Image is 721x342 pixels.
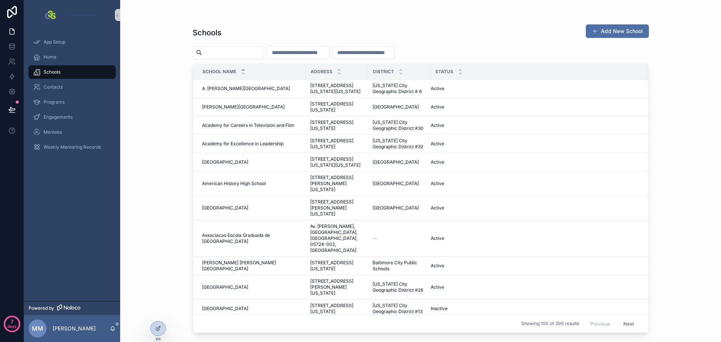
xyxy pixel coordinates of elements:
a: Academy for Excellence in Leadership [202,141,301,147]
span: App Setup [44,39,65,45]
span: A. [PERSON_NAME][GEOGRAPHIC_DATA] [202,86,290,92]
a: -- [373,235,426,241]
span: Active [431,181,444,187]
button: Add New School [586,24,649,38]
a: Associacao Escola Graduada de [GEOGRAPHIC_DATA] [202,232,301,244]
a: [GEOGRAPHIC_DATA] [373,205,426,211]
a: Baltimore City Public Schools [373,260,426,272]
span: Contacts [44,84,63,90]
span: Powered by [29,305,54,311]
span: [GEOGRAPHIC_DATA] [202,284,248,290]
span: Home [44,54,56,60]
p: days [8,321,17,331]
a: [STREET_ADDRESS][US_STATE] [310,138,364,150]
a: [STREET_ADDRESS][US_STATE] [310,260,364,272]
a: Mentees [29,125,116,139]
a: [US_STATE] City Geographic District #26 [373,281,426,293]
a: [STREET_ADDRESS][PERSON_NAME][US_STATE] [310,278,364,296]
a: Active [431,284,639,290]
a: [GEOGRAPHIC_DATA] [373,104,426,110]
div: scrollable content [24,30,120,164]
a: American History High School [202,181,301,187]
a: Engagements [29,110,116,124]
a: [STREET_ADDRESS][PERSON_NAME][US_STATE] [310,175,364,193]
span: Academy for Careers in Television and Film [202,122,294,128]
p: [PERSON_NAME] [53,325,96,332]
a: Active [431,235,639,241]
a: Active [431,104,639,110]
a: [GEOGRAPHIC_DATA] [202,205,301,211]
a: App Setup [29,35,116,49]
span: Status [435,69,453,75]
a: [STREET_ADDRESS][US_STATE] [310,101,364,113]
a: [STREET_ADDRESS][US_STATE] [310,119,364,131]
span: MM [32,324,43,333]
span: [GEOGRAPHIC_DATA] [202,159,248,165]
a: A. [PERSON_NAME][GEOGRAPHIC_DATA] [202,86,301,92]
span: Programs [44,99,65,105]
span: [GEOGRAPHIC_DATA] [373,159,419,165]
a: Contacts [29,80,116,94]
span: Schools [44,69,60,75]
span: Active [431,104,444,110]
span: [GEOGRAPHIC_DATA] [202,306,248,312]
span: [US_STATE] City Geographic District # 6 [373,83,426,95]
a: [GEOGRAPHIC_DATA] [202,159,301,165]
a: [STREET_ADDRESS][US_STATE] [310,303,364,315]
a: Active [431,205,639,211]
span: Active [431,205,444,211]
span: [US_STATE] City Geographic District #32 [373,138,426,150]
span: District [373,69,394,75]
a: Powered by [24,301,120,315]
span: Active [431,86,444,92]
span: School Name [202,69,236,75]
a: [STREET_ADDRESS][PERSON_NAME][US_STATE] [310,199,364,217]
a: [GEOGRAPHIC_DATA] [202,284,301,290]
a: Av. [PERSON_NAME], [GEOGRAPHIC_DATA], [GEOGRAPHIC_DATA], 05724-002, [GEOGRAPHIC_DATA] [310,223,364,253]
h1: Schools [193,27,222,38]
span: Showing 100 of 295 results [521,321,579,327]
span: [PERSON_NAME] [PERSON_NAME][GEOGRAPHIC_DATA] [202,260,301,272]
a: Active [431,159,639,165]
a: [STREET_ADDRESS][US_STATE][US_STATE] [310,83,364,95]
span: Engagements [44,114,72,120]
button: Next [618,318,639,330]
a: Active [431,263,639,269]
a: Programs [29,95,116,109]
span: Address [311,69,332,75]
span: Inactive [431,306,448,312]
a: [US_STATE] City Geographic District #13 [373,303,426,315]
span: [PERSON_NAME][GEOGRAPHIC_DATA] [202,104,285,110]
span: [GEOGRAPHIC_DATA] [373,181,419,187]
span: Weekly Mentoring Records [44,144,101,150]
span: [GEOGRAPHIC_DATA] [373,205,419,211]
a: Active [431,141,639,147]
a: Active [431,122,639,128]
a: [GEOGRAPHIC_DATA] [202,306,301,312]
a: [STREET_ADDRESS][US_STATE][US_STATE] [310,156,364,168]
span: Active [431,122,444,128]
span: American History High School [202,181,266,187]
span: Active [431,284,444,290]
span: Active [431,159,444,165]
a: Home [29,50,116,64]
span: Active [431,263,444,269]
a: [US_STATE] City Geographic District #30 [373,119,426,131]
a: [GEOGRAPHIC_DATA] [373,159,426,165]
span: Active [431,141,444,147]
span: [GEOGRAPHIC_DATA] [373,104,419,110]
p: 7 [11,318,14,325]
span: Active [431,235,444,241]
